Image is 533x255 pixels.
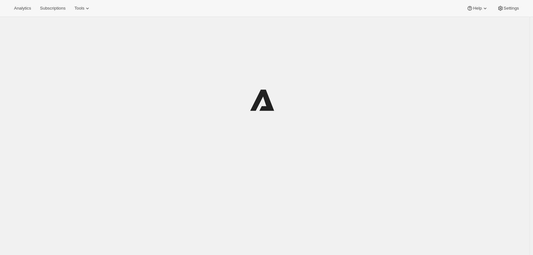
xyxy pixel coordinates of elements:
[36,4,69,13] button: Subscriptions
[473,6,482,11] span: Help
[10,4,35,13] button: Analytics
[71,4,94,13] button: Tools
[14,6,31,11] span: Analytics
[504,6,519,11] span: Settings
[463,4,492,13] button: Help
[493,4,523,13] button: Settings
[74,6,84,11] span: Tools
[40,6,65,11] span: Subscriptions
